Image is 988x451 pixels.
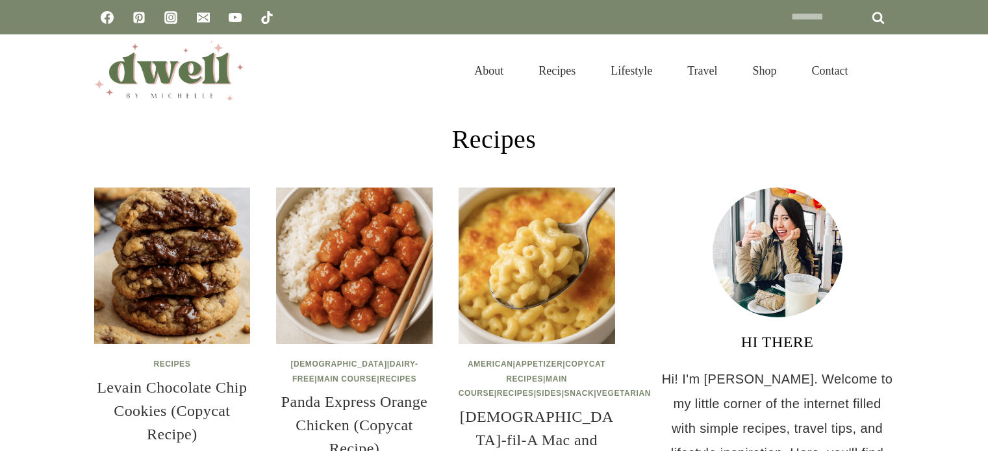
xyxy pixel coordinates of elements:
a: Shop [735,48,794,93]
img: Panda Express Orange Chicken (Copycat Recipe) [276,188,433,344]
a: Contact [794,48,866,93]
a: YouTube [222,5,248,30]
span: | | | [290,360,418,384]
a: [DEMOGRAPHIC_DATA] [290,360,386,369]
a: Sides [537,389,562,398]
span: | | | | | | | [459,360,651,398]
a: Recipes [153,360,190,369]
a: American [468,360,513,369]
a: About [457,48,521,93]
a: Travel [670,48,735,93]
a: Pinterest [126,5,152,30]
a: Appetizer [516,360,563,369]
a: Levain Chocolate Chip Cookies (Copycat Recipe) [97,379,247,443]
button: View Search Form [872,60,894,82]
a: Dairy-Free [292,360,418,384]
a: Recipes [521,48,593,93]
h1: Recipes [452,120,536,159]
a: Instagram [158,5,184,30]
a: Recipes [497,389,534,398]
a: Copycat Recipes [506,360,605,384]
a: TikTok [254,5,280,30]
h3: HI THERE [661,330,894,354]
nav: Primary Navigation [457,48,865,93]
a: Recipes [379,374,416,384]
a: Main Course [317,374,377,384]
a: Vegetarian [596,389,651,398]
a: Lifestyle [593,48,670,93]
img: Chick-fil-A Mac and Cheese (Copycat Recipe) [459,188,615,344]
img: DWELL by michelle [94,41,244,101]
a: Facebook [94,5,120,30]
img: Levain Chocolate Chip Cookies (Copycat Recipe) [94,188,251,344]
a: Email [190,5,216,30]
a: Snack [564,389,594,398]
